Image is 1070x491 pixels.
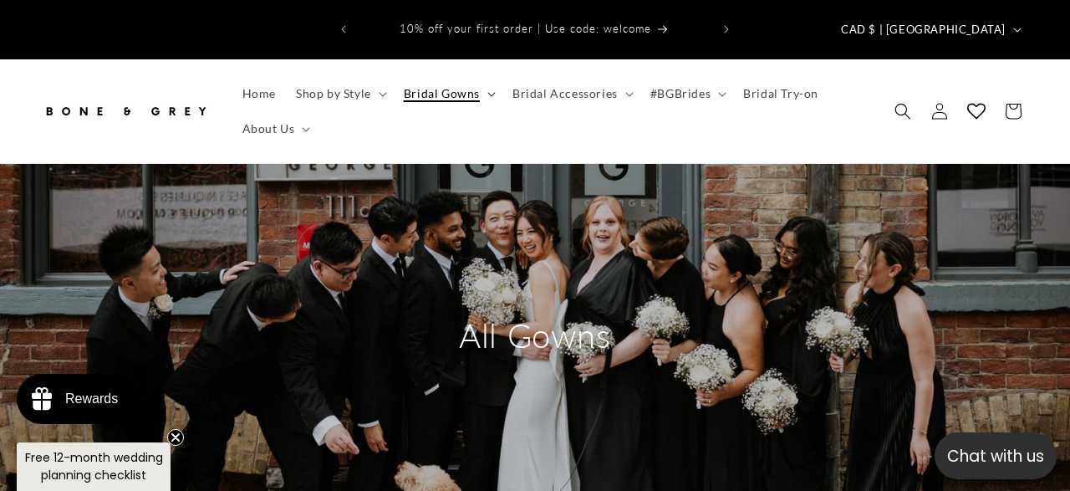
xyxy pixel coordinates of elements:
[831,13,1028,45] button: CAD $ | [GEOGRAPHIC_DATA]
[242,86,276,101] span: Home
[884,93,921,130] summary: Search
[502,76,640,111] summary: Bridal Accessories
[640,76,733,111] summary: #BGBrides
[232,76,286,111] a: Home
[394,76,502,111] summary: Bridal Gowns
[743,86,818,101] span: Bridal Try-on
[400,22,651,35] span: 10% off your first order | Use code: welcome
[376,314,694,357] h2: All Gowns
[42,93,209,130] img: Bone and Grey Bridal
[841,22,1006,38] span: CAD $ | [GEOGRAPHIC_DATA]
[733,76,828,111] a: Bridal Try-on
[242,121,295,136] span: About Us
[65,391,118,407] div: Rewards
[286,76,394,111] summary: Shop by Style
[325,13,362,45] button: Previous announcement
[935,444,1057,468] p: Chat with us
[36,86,216,136] a: Bone and Grey Bridal
[25,449,163,483] span: Free 12-month wedding planning checklist
[17,442,171,491] div: Free 12-month wedding planning checklistClose teaser
[232,111,318,146] summary: About Us
[512,86,618,101] span: Bridal Accessories
[404,86,480,101] span: Bridal Gowns
[708,13,745,45] button: Next announcement
[650,86,711,101] span: #BGBrides
[935,432,1057,479] button: Open chatbox
[167,429,184,446] button: Close teaser
[296,86,371,101] span: Shop by Style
